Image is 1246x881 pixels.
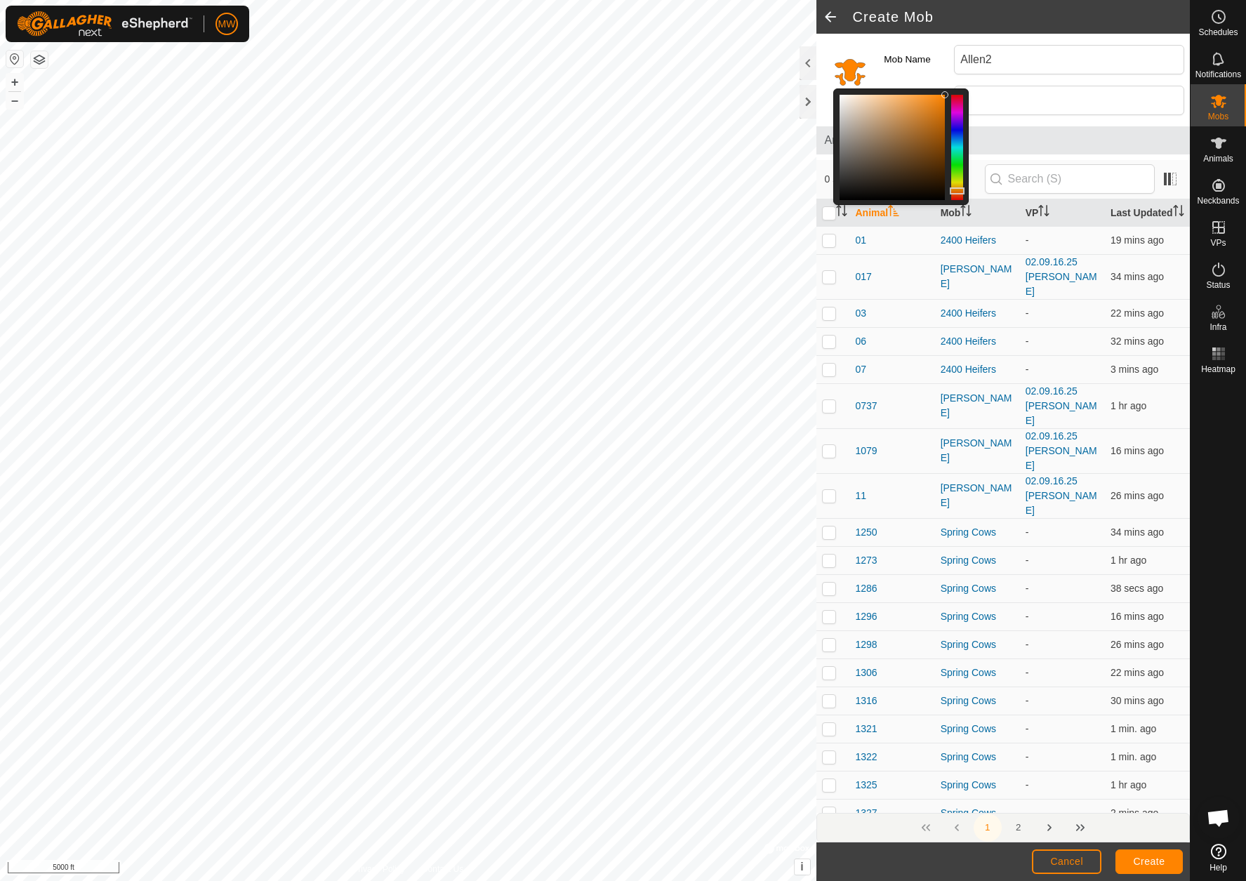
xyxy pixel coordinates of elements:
app-display-virtual-paddock-transition: - [1026,695,1029,706]
span: Schedules [1198,28,1238,37]
span: 26 Sep 2025 at 4:04 pm [1111,364,1158,375]
span: 26 Sep 2025 at 3:45 pm [1111,667,1164,678]
app-display-virtual-paddock-transition: - [1026,751,1029,762]
label: Description [884,86,954,115]
h2: Create Mob [853,8,1191,25]
button: Create [1115,849,1183,874]
span: 1327 [856,806,877,821]
p-sorticon: Activate to sort [1173,207,1184,218]
div: Spring Cows [941,694,1014,708]
img: Gallagher Logo [17,11,192,37]
button: – [6,92,23,109]
app-display-virtual-paddock-transition: - [1026,307,1029,319]
span: 26 Sep 2025 at 3:34 pm [1111,526,1164,538]
span: 1273 [856,553,877,568]
div: Spring Cows [941,637,1014,652]
app-display-virtual-paddock-transition: - [1026,555,1029,566]
div: [PERSON_NAME] [941,391,1014,420]
span: Status [1206,281,1230,289]
app-display-virtual-paddock-transition: - [1026,364,1029,375]
app-display-virtual-paddock-transition: - [1026,667,1029,678]
div: 2400 Heifers [941,233,1014,248]
div: Spring Cows [941,609,1014,624]
th: VP [1020,199,1105,227]
span: Infra [1209,323,1226,331]
a: 02.09.16.25 [PERSON_NAME] [1026,256,1097,297]
button: Next Page [1035,814,1063,842]
button: i [795,859,810,875]
span: 26 Sep 2025 at 3:51 pm [1111,611,1164,622]
span: MW [218,17,236,32]
span: 1286 [856,581,877,596]
p-sorticon: Activate to sort [888,207,899,218]
label: Mob Name [884,45,954,74]
a: Help [1191,838,1246,877]
div: 2400 Heifers [941,362,1014,377]
p-sorticon: Activate to sort [960,207,972,218]
span: 26 Sep 2025 at 4:06 pm [1111,723,1156,734]
div: 2400 Heifers [941,306,1014,321]
div: Spring Cows [941,665,1014,680]
span: 0 selected of 273 [825,172,985,187]
span: 06 [856,334,867,349]
app-display-virtual-paddock-transition: - [1026,807,1029,819]
span: 26 Sep 2025 at 3:48 pm [1111,234,1164,246]
a: Contact Us [422,863,463,875]
span: 07 [856,362,867,377]
span: Cancel [1050,856,1083,867]
div: Open chat [1198,797,1240,839]
div: Spring Cows [941,722,1014,736]
span: 1298 [856,637,877,652]
span: 26 Sep 2025 at 4:06 pm [1111,751,1156,762]
span: 1250 [856,525,877,540]
app-display-virtual-paddock-transition: - [1026,583,1029,594]
th: Animal [850,199,935,227]
app-display-virtual-paddock-transition: - [1026,234,1029,246]
th: Last Updated [1105,199,1190,227]
th: Mob [935,199,1020,227]
p-sorticon: Activate to sort [1038,207,1049,218]
button: Cancel [1032,849,1101,874]
span: Animals [825,132,1182,149]
button: + [6,74,23,91]
span: 017 [856,270,872,284]
span: 26 Sep 2025 at 3:35 pm [1111,336,1164,347]
div: [PERSON_NAME] [941,481,1014,510]
a: 02.09.16.25 [PERSON_NAME] [1026,385,1097,426]
button: Last Page [1066,814,1094,842]
app-display-virtual-paddock-transition: - [1026,526,1029,538]
a: 02.09.16.25 [PERSON_NAME] [1026,475,1097,516]
div: Spring Cows [941,525,1014,540]
a: Privacy Policy [352,863,405,875]
div: [PERSON_NAME] [941,262,1014,291]
app-display-virtual-paddock-transition: - [1026,779,1029,790]
div: Spring Cows [941,806,1014,821]
span: 26 Sep 2025 at 4:05 pm [1111,807,1158,819]
span: i [800,861,803,873]
span: Animals [1203,154,1233,163]
span: 1306 [856,665,877,680]
button: 1 [974,814,1002,842]
span: 26 Sep 2025 at 2:41 pm [1111,555,1146,566]
span: Notifications [1195,70,1241,79]
span: 11 [856,489,867,503]
a: 02.09.16.25 [PERSON_NAME] [1026,430,1097,471]
app-display-virtual-paddock-transition: - [1026,611,1029,622]
div: Spring Cows [941,750,1014,764]
span: 26 Sep 2025 at 3:38 pm [1111,695,1164,706]
input: Search (S) [985,164,1155,194]
button: 2 [1005,814,1033,842]
span: Heatmap [1201,365,1235,373]
div: Spring Cows [941,778,1014,793]
span: 26 Sep 2025 at 3:42 pm [1111,639,1164,650]
div: [PERSON_NAME] [941,436,1014,465]
span: Help [1209,863,1227,872]
span: Create [1134,856,1165,867]
div: Spring Cows [941,553,1014,568]
span: 1322 [856,750,877,764]
span: 26 Sep 2025 at 4:07 pm [1111,583,1164,594]
button: Reset Map [6,51,23,67]
div: 2400 Heifers [941,334,1014,349]
span: Mobs [1208,112,1228,121]
span: 1321 [856,722,877,736]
